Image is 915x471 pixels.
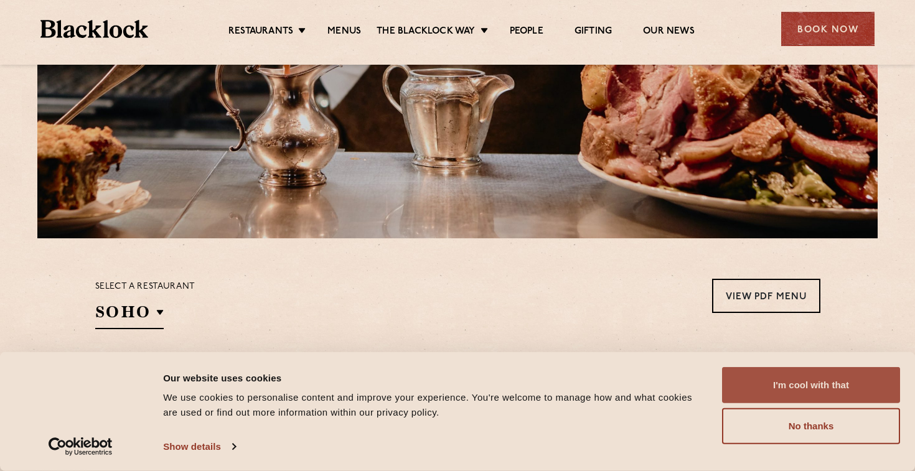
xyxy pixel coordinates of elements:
a: The Blacklock Way [377,26,475,39]
a: Menus [327,26,361,39]
h2: SOHO [95,301,164,329]
p: Select a restaurant [95,279,195,295]
a: View PDF Menu [712,279,820,313]
a: Gifting [575,26,612,39]
div: We use cookies to personalise content and improve your experience. You're welcome to manage how a... [163,390,708,420]
div: Our website uses cookies [163,370,708,385]
div: Book Now [781,12,875,46]
img: BL_Textured_Logo-footer-cropped.svg [40,20,148,38]
button: I'm cool with that [722,367,900,403]
a: Usercentrics Cookiebot - opens in a new window [26,437,135,456]
a: People [510,26,543,39]
a: Restaurants [228,26,293,39]
a: Our News [643,26,695,39]
a: Show details [163,437,235,456]
button: No thanks [722,408,900,444]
